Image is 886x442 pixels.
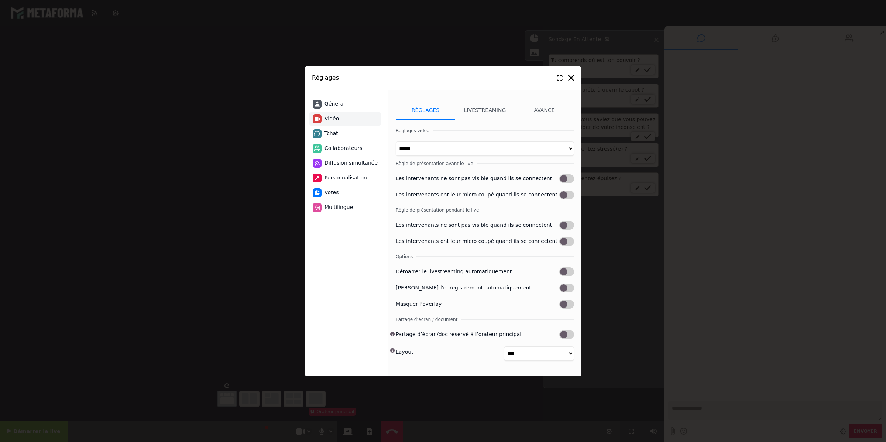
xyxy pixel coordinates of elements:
span: Multilingue [324,203,353,211]
i: Fermer [568,75,574,81]
label: Partage d’écran/doc réservé à l’orateur principal [396,330,521,338]
label: Les intervenants ne sont pas visible quand ils se connectent [396,175,552,182]
span: Votes [324,189,339,196]
label: Masquer l'overlay [396,300,442,308]
label: Démarrer le livestreaming automatiquement [396,268,512,275]
label: [PERSON_NAME] l'enregistrement automatiquement [396,284,531,292]
h3: Options [396,253,574,260]
label: Les intervenants ont leur micro coupé quand ils se connectent [396,191,557,199]
h2: Réglages [312,73,551,82]
span: Personnalisation [324,174,367,182]
h3: Règle de présentation avant le live [396,160,574,167]
h3: Règle de présentation pendant le live [396,207,574,213]
li: Livestreaming [455,101,515,120]
span: Général [324,100,345,108]
li: Réglages [396,101,455,120]
label: Layout [396,348,413,356]
span: Collaborateurs [324,144,363,152]
span: Tchat [324,130,338,137]
li: Avancé [515,101,574,120]
i: ENLARGE [557,75,563,81]
label: Les intervenants ne sont pas visible quand ils se connectent [396,221,552,229]
label: Les intervenants ont leur micro coupé quand ils se connectent [396,237,557,245]
span: Diffusion simultanée [324,159,378,167]
h3: Partage d’écran / document [396,316,574,323]
h3: Réglages vidéo [396,127,574,134]
span: Vidéo [324,115,339,123]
